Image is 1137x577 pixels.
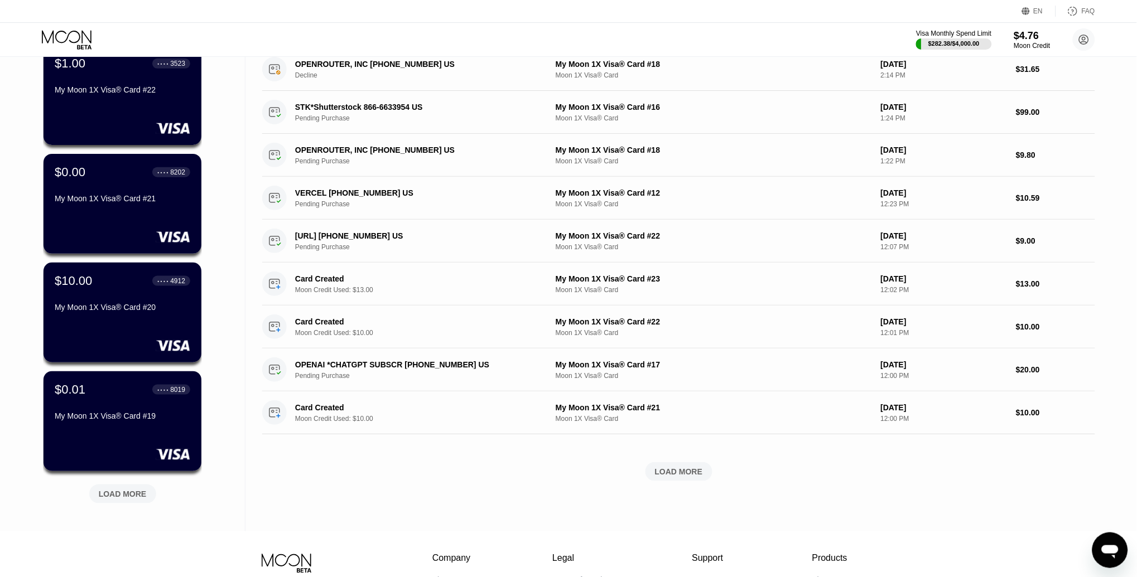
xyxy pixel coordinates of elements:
[295,329,551,337] div: Moon Credit Used: $10.00
[295,200,551,208] div: Pending Purchase
[655,467,703,477] div: LOAD MORE
[295,243,551,251] div: Pending Purchase
[881,71,1008,79] div: 2:14 PM
[556,114,872,122] div: Moon 1X Visa® Card
[556,243,872,251] div: Moon 1X Visa® Card
[157,62,168,65] div: ● ● ● ●
[881,114,1008,122] div: 1:24 PM
[1016,193,1095,202] div: $10.59
[55,274,92,288] div: $10.00
[44,45,201,145] div: $1.00● ● ● ●3523My Moon 1X Visa® Card #22
[55,303,190,312] div: My Moon 1X Visa® Card #20
[881,60,1008,69] div: [DATE]
[81,480,165,503] div: LOAD MORE
[881,157,1008,165] div: 1:22 PM
[157,171,168,174] div: ● ● ● ●
[556,231,872,240] div: My Moon 1X Visa® Card #22
[881,286,1008,294] div: 12:02 PM
[262,462,1095,481] div: LOAD MORE
[1092,532,1128,568] iframe: Button to launch messaging window
[295,188,533,197] div: VERCEL [PHONE_NUMBER] US
[881,372,1008,380] div: 12:00 PM
[295,403,533,412] div: Card Created
[1022,6,1056,17] div: EN
[44,371,201,471] div: $0.01● ● ● ●8019My Moon 1X Visa® Card #19
[55,56,85,71] div: $1.00
[556,200,872,208] div: Moon 1X Visa® Card
[556,157,872,165] div: Moon 1X Visa® Card
[928,40,980,47] div: $282.38 / $4,000.00
[1016,408,1095,417] div: $10.00
[262,306,1095,348] div: Card CreatedMoon Credit Used: $10.00My Moon 1X Visa® Card #22Moon 1X Visa® Card[DATE]12:01 PM$10.00
[157,279,168,283] div: ● ● ● ●
[170,386,185,394] div: 8019
[262,263,1095,306] div: Card CreatedMoon Credit Used: $13.00My Moon 1X Visa® Card #23Moon 1X Visa® Card[DATE]12:02 PM$13.00
[881,317,1008,326] div: [DATE]
[556,103,872,111] div: My Moon 1X Visa® Card #16
[295,157,551,165] div: Pending Purchase
[556,286,872,294] div: Moon 1X Visa® Card
[295,274,533,283] div: Card Created
[692,554,731,564] div: Support
[55,165,85,180] div: $0.00
[262,48,1095,91] div: OPENROUTER, INC [PHONE_NUMBER] USDeclineMy Moon 1X Visa® Card #18Moon 1X Visa® Card[DATE]2:14 PM$...
[556,274,872,283] div: My Moon 1X Visa® Card #23
[1016,322,1095,331] div: $10.00
[262,134,1095,177] div: OPENROUTER, INC [PHONE_NUMBER] USPending PurchaseMy Moon 1X Visa® Card #18Moon 1X Visa® Card[DATE...
[916,30,991,37] div: Visa Monthly Spend Limit
[881,103,1008,111] div: [DATE]
[556,71,872,79] div: Moon 1X Visa® Card
[55,411,190,420] div: My Moon 1X Visa® Card #19
[295,415,551,423] div: Moon Credit Used: $10.00
[295,286,551,294] div: Moon Credit Used: $13.00
[1056,6,1095,17] div: FAQ
[881,274,1008,283] div: [DATE]
[295,146,533,154] div: OPENROUTER, INC [PHONE_NUMBER] US
[295,372,551,380] div: Pending Purchase
[556,360,872,369] div: My Moon 1X Visa® Card #17
[556,415,872,423] div: Moon 1X Visa® Card
[432,554,471,564] div: Company
[881,231,1008,240] div: [DATE]
[1014,30,1051,42] div: $4.76
[881,415,1008,423] div: 12:00 PM
[1016,236,1095,245] div: $9.00
[881,329,1008,337] div: 12:01 PM
[1016,279,1095,288] div: $13.00
[262,91,1095,134] div: STK*Shutterstock 866-6633954 USPending PurchaseMy Moon 1X Visa® Card #16Moon 1X Visa® Card[DATE]1...
[552,554,610,564] div: Legal
[295,114,551,122] div: Pending Purchase
[295,317,533,326] div: Card Created
[157,388,168,391] div: ● ● ● ●
[881,243,1008,251] div: 12:07 PM
[881,188,1008,197] div: [DATE]
[262,177,1095,220] div: VERCEL [PHONE_NUMBER] USPending PurchaseMy Moon 1X Visa® Card #12Moon 1X Visa® Card[DATE]12:23 PM...
[262,391,1095,434] div: Card CreatedMoon Credit Used: $10.00My Moon 1X Visa® Card #21Moon 1X Visa® Card[DATE]12:00 PM$10.00
[44,154,201,254] div: $0.00● ● ● ●8202My Moon 1X Visa® Card #21
[881,403,1008,412] div: [DATE]
[1034,7,1043,15] div: EN
[1014,42,1051,50] div: Moon Credit
[295,360,533,369] div: OPENAI *CHATGPT SUBSCR [PHONE_NUMBER] US
[881,360,1008,369] div: [DATE]
[262,348,1095,391] div: OPENAI *CHATGPT SUBSCR [PHONE_NUMBER] USPending PurchaseMy Moon 1X Visa® Card #17Moon 1X Visa® Ca...
[295,71,551,79] div: Decline
[1016,151,1095,159] div: $9.80
[916,30,991,50] div: Visa Monthly Spend Limit$282.38/$4,000.00
[1016,108,1095,117] div: $99.00
[295,231,533,240] div: [URL] [PHONE_NUMBER] US
[55,382,85,397] div: $0.01
[295,60,533,69] div: OPENROUTER, INC [PHONE_NUMBER] US
[1016,65,1095,74] div: $31.65
[556,372,872,380] div: Moon 1X Visa® Card
[1082,7,1095,15] div: FAQ
[1014,30,1051,50] div: $4.76Moon Credit
[556,188,872,197] div: My Moon 1X Visa® Card #12
[55,194,190,203] div: My Moon 1X Visa® Card #21
[812,554,847,564] div: Products
[556,403,872,412] div: My Moon 1X Visa® Card #21
[881,200,1008,208] div: 12:23 PM
[556,60,872,69] div: My Moon 1X Visa® Card #18
[44,263,201,362] div: $10.00● ● ● ●4912My Moon 1X Visa® Card #20
[295,103,533,111] div: STK*Shutterstock 866-6633954 US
